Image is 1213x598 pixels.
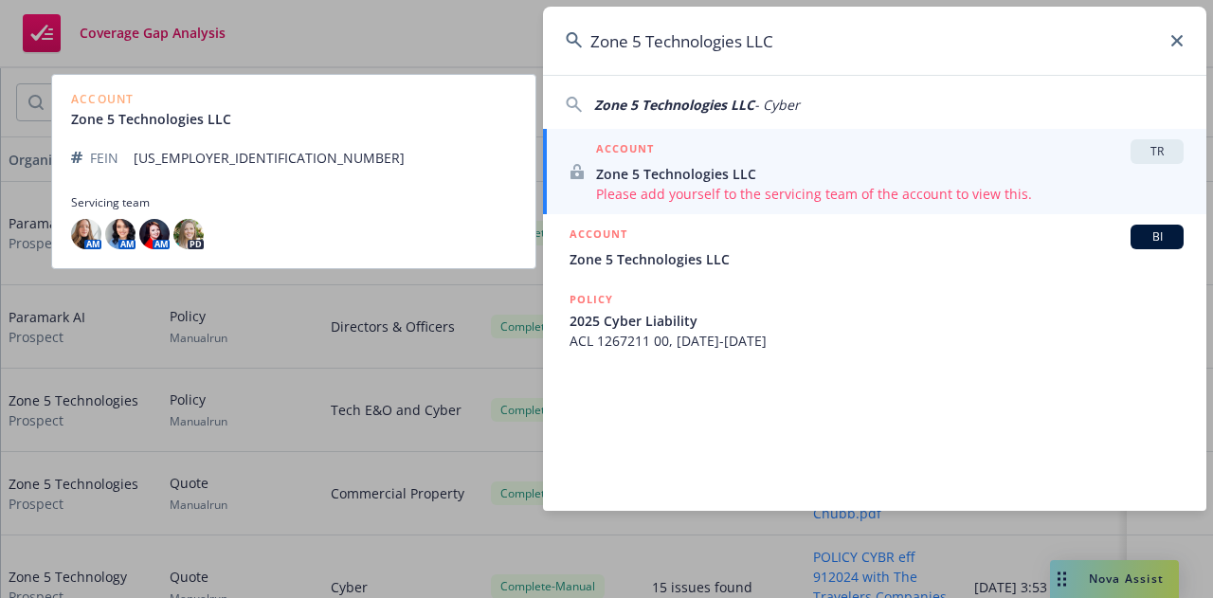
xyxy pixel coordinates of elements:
[570,331,1184,351] span: ACL 1267211 00, [DATE]-[DATE]
[596,139,654,162] h5: ACCOUNT
[1138,228,1176,245] span: BI
[596,164,1184,184] span: Zone 5 Technologies LLC
[754,96,800,114] span: - Cyber
[543,7,1206,75] input: Search...
[594,96,754,114] span: Zone 5 Technologies LLC
[543,280,1206,361] a: POLICY2025 Cyber LiabilityACL 1267211 00, [DATE]-[DATE]
[570,290,613,309] h5: POLICY
[570,225,627,247] h5: ACCOUNT
[570,311,1184,331] span: 2025 Cyber Liability
[1138,143,1176,160] span: TR
[570,249,1184,269] span: Zone 5 Technologies LLC
[596,184,1184,204] span: Please add yourself to the servicing team of the account to view this.
[543,214,1206,280] a: ACCOUNTBIZone 5 Technologies LLC
[543,129,1206,214] a: ACCOUNTTRZone 5 Technologies LLCPlease add yourself to the servicing team of the account to view ...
